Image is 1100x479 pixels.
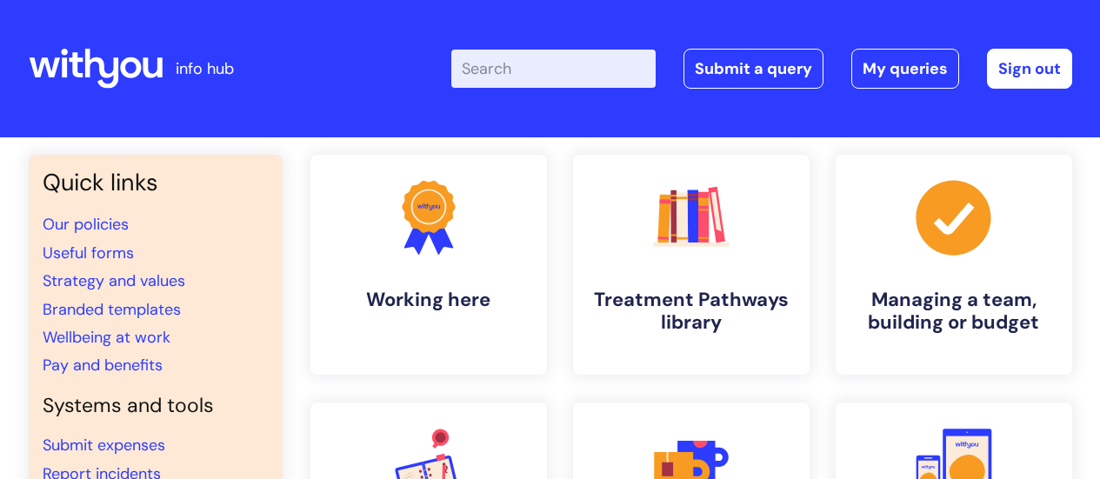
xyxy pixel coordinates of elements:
a: Branded templates [43,299,181,320]
a: Treatment Pathways library [573,155,810,375]
p: info hub [176,55,234,83]
input: Search [451,50,656,88]
a: Strategy and values [43,270,185,291]
a: Submit a query [683,49,823,89]
a: Submit expenses [43,435,165,456]
a: Our policies [43,214,129,235]
a: Wellbeing at work [43,327,170,348]
h4: Treatment Pathways library [587,289,796,335]
h4: Systems and tools [43,394,269,418]
a: Managing a team, building or budget [836,155,1072,375]
a: Sign out [987,49,1072,89]
div: | - [451,49,1072,89]
a: My queries [851,49,959,89]
h4: Working here [324,289,533,311]
a: Useful forms [43,243,134,263]
a: Pay and benefits [43,355,163,376]
h3: Quick links [43,169,269,196]
h4: Managing a team, building or budget [850,289,1058,335]
a: Working here [310,155,547,375]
